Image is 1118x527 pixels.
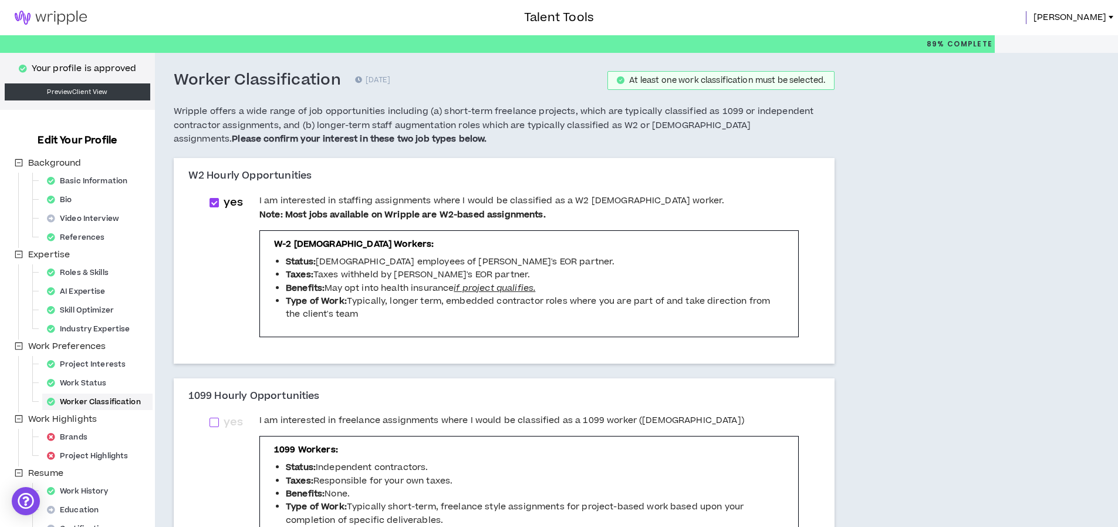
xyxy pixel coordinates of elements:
[42,375,118,391] div: Work Status
[286,268,784,281] li: Taxes withheld by [PERSON_NAME]'s EOR partner.
[15,469,23,477] span: minus-square
[524,9,594,26] h3: Talent Tools
[224,194,243,210] span: yes
[274,238,784,251] p: W-2 [DEMOGRAPHIC_DATA] Workers:
[15,342,23,350] span: minus-square
[15,159,23,167] span: minus-square
[927,35,993,53] p: 89%
[1033,11,1106,24] span: [PERSON_NAME]
[286,475,784,488] li: Responsible for your own taxes.
[188,170,312,183] h3: W2 Hourly Opportunities
[286,282,325,294] b: Benefits:
[42,483,120,499] div: Work History
[26,340,108,354] span: Work Preferences
[42,448,140,464] div: Project Highlights
[42,192,84,208] div: Bio
[454,282,535,294] i: if project qualifies.
[188,390,320,403] h3: 1099 Hourly Opportunities
[42,302,126,318] div: Skill Optimizer
[286,256,784,268] li: [DEMOGRAPHIC_DATA] employees of [PERSON_NAME]'s EOR partner.
[42,283,117,300] div: AI Expertise
[28,467,63,479] span: Resume
[174,105,814,146] span: Wripple offers a wide range of job opportunities including (a) short-term freelance projects, whi...
[26,466,66,481] span: Resume
[286,461,316,474] b: Status:
[286,475,313,487] b: Taxes:
[42,429,99,445] div: Brands
[42,394,153,410] div: Worker Classification
[355,75,390,86] p: [DATE]
[259,194,724,207] span: I am interested in staffing assignments where I would be classified as a W2 [DEMOGRAPHIC_DATA] wo...
[5,83,150,100] a: PreviewClient View
[28,413,97,425] span: Work Highlights
[28,157,81,169] span: Background
[629,76,825,85] div: At least one work classification must be selected.
[286,268,313,281] b: Taxes:
[286,488,325,500] b: Benefits:
[26,412,99,427] span: Work Highlights
[286,501,784,527] li: Typically short-term, freelance style assignments for project-based work based upon your completi...
[42,264,120,281] div: Roles & Skills
[42,502,110,518] div: Education
[274,444,784,456] p: 1099 Workers:
[232,133,487,145] b: Please confirm your interest in these two job types below.
[286,461,784,474] li: Independent contractors.
[42,321,141,337] div: Industry Expertise
[286,282,784,295] li: May opt into health insurance
[42,356,137,372] div: Project Interests
[224,414,243,430] span: yes
[945,39,993,49] span: Complete
[286,501,347,513] b: Type of Work:
[174,71,341,90] h3: Worker Classification
[32,62,136,75] p: Your profile is approved
[259,209,546,221] span: Note: Most jobs available on Wripple are W2-based assignments.
[286,295,347,307] b: Type of Work:
[286,295,784,321] li: Typically, longer term, embedded contractor roles where you are part of and take direction from t...
[28,249,70,261] span: Expertise
[33,133,121,147] h3: Edit Your Profile
[42,173,139,189] div: Basic Information
[286,488,784,501] li: None.
[617,76,624,84] span: check-circle
[26,248,72,262] span: Expertise
[15,415,23,423] span: minus-square
[15,250,23,259] span: minus-square
[42,210,131,227] div: Video Interview
[42,229,116,246] div: References
[26,156,83,170] span: Background
[259,414,744,427] span: I am interested in freelance assignments where I would be classified as a 1099 worker ([DEMOGRAPH...
[12,487,40,515] div: Open Intercom Messenger
[28,340,106,353] span: Work Preferences
[286,256,316,268] b: Status:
